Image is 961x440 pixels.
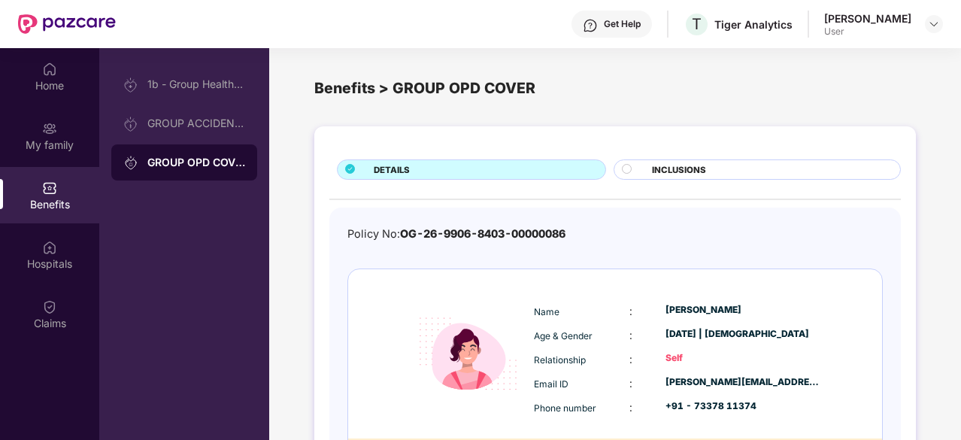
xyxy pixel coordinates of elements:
[42,121,57,136] img: svg+xml;base64,PHN2ZyB3aWR0aD0iMjAiIGhlaWdodD0iMjAiIHZpZXdCb3g9IjAgMCAyMCAyMCIgZmlsbD0ibm9uZSIgeG...
[629,401,632,414] span: :
[629,353,632,366] span: :
[123,117,138,132] img: svg+xml;base64,PHN2ZyB3aWR0aD0iMjAiIGhlaWdodD0iMjAiIHZpZXdCb3g9IjAgMCAyMCAyMCIgZmlsbD0ibm9uZSIgeG...
[604,18,641,30] div: Get Help
[42,62,57,77] img: svg+xml;base64,PHN2ZyBpZD0iSG9tZSIgeG1sbnM9Imh0dHA6Ly93d3cudzMub3JnLzIwMDAvc3ZnIiB3aWR0aD0iMjAiIG...
[534,354,586,366] span: Relationship
[665,399,820,414] div: +91 - 73378 11374
[928,18,940,30] img: svg+xml;base64,PHN2ZyBpZD0iRHJvcGRvd24tMzJ4MzIiIHhtbG5zPSJodHRwOi8vd3d3LnczLm9yZy8yMDAwL3N2ZyIgd2...
[665,303,820,317] div: [PERSON_NAME]
[665,351,820,366] div: Self
[824,11,911,26] div: [PERSON_NAME]
[652,163,706,177] span: INCLUSIONS
[629,329,632,341] span: :
[534,306,559,317] span: Name
[534,378,568,390] span: Email ID
[42,299,57,314] img: svg+xml;base64,PHN2ZyBpZD0iQ2xhaW0iIHhtbG5zPSJodHRwOi8vd3d3LnczLm9yZy8yMDAwL3N2ZyIgd2lkdGg9IjIwIi...
[123,77,138,93] img: svg+xml;base64,PHN2ZyB3aWR0aD0iMjAiIGhlaWdodD0iMjAiIHZpZXdCb3g9IjAgMCAyMCAyMCIgZmlsbD0ibm9uZSIgeG...
[42,240,57,255] img: svg+xml;base64,PHN2ZyBpZD0iSG9zcGl0YWxzIiB4bWxucz0iaHR0cDovL3d3dy53My5vcmcvMjAwMC9zdmciIHdpZHRoPS...
[18,14,116,34] img: New Pazcare Logo
[406,292,530,416] img: icon
[629,377,632,390] span: :
[665,375,820,390] div: [PERSON_NAME][EMAIL_ADDRESS][DOMAIN_NAME]
[692,15,702,33] span: T
[42,181,57,196] img: svg+xml;base64,PHN2ZyBpZD0iQmVuZWZpdHMiIHhtbG5zPSJodHRwOi8vd3d3LnczLm9yZy8yMDAwL3N2ZyIgd2lkdGg9Ij...
[147,78,245,90] div: 1b - Group Health Insurance
[123,156,138,171] img: svg+xml;base64,PHN2ZyB3aWR0aD0iMjAiIGhlaWdodD0iMjAiIHZpZXdCb3g9IjAgMCAyMCAyMCIgZmlsbD0ibm9uZSIgeG...
[534,330,593,341] span: Age & Gender
[374,163,410,177] span: DETAILS
[400,227,565,240] span: OG-26-9906-8403-00000086
[629,305,632,317] span: :
[347,226,565,243] div: Policy No:
[147,155,245,170] div: GROUP OPD COVER
[714,17,793,32] div: Tiger Analytics
[534,402,596,414] span: Phone number
[147,117,245,129] div: GROUP ACCIDENTAL INSURANCE
[583,18,598,33] img: svg+xml;base64,PHN2ZyBpZD0iSGVscC0zMngzMiIgeG1sbnM9Imh0dHA6Ly93d3cudzMub3JnLzIwMDAvc3ZnIiB3aWR0aD...
[665,327,820,341] div: [DATE] | [DEMOGRAPHIC_DATA]
[314,77,916,100] div: Benefits > GROUP OPD COVER
[824,26,911,38] div: User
